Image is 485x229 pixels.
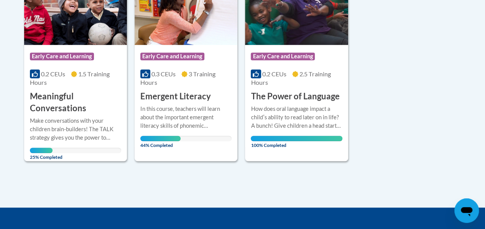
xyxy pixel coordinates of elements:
div: Your progress [251,136,342,141]
h3: Meaningful Conversations [30,91,121,114]
span: 25% Completed [30,148,53,160]
div: In this course, teachers will learn about the important emergent literacy skills of phonemic awar... [140,105,232,130]
div: Your progress [140,136,181,141]
h3: The Power of Language [251,91,339,102]
div: How does oral language impact a childʹs ability to read later on in life? A bunch! Give children ... [251,105,342,130]
span: 44% Completed [140,136,181,148]
iframe: Button to launch messaging window [454,198,479,223]
span: 0.3 CEUs [151,70,176,77]
div: Make conversations with your children brain-builders! The TALK strategy gives you the power to en... [30,117,121,142]
span: 0.2 CEUs [41,70,65,77]
span: Early Care and Learning [30,53,94,60]
div: Your progress [30,148,53,153]
span: 100% Completed [251,136,342,148]
span: 0.2 CEUs [262,70,286,77]
span: Early Care and Learning [251,53,315,60]
span: Early Care and Learning [140,53,204,60]
h3: Emergent Literacy [140,91,211,102]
